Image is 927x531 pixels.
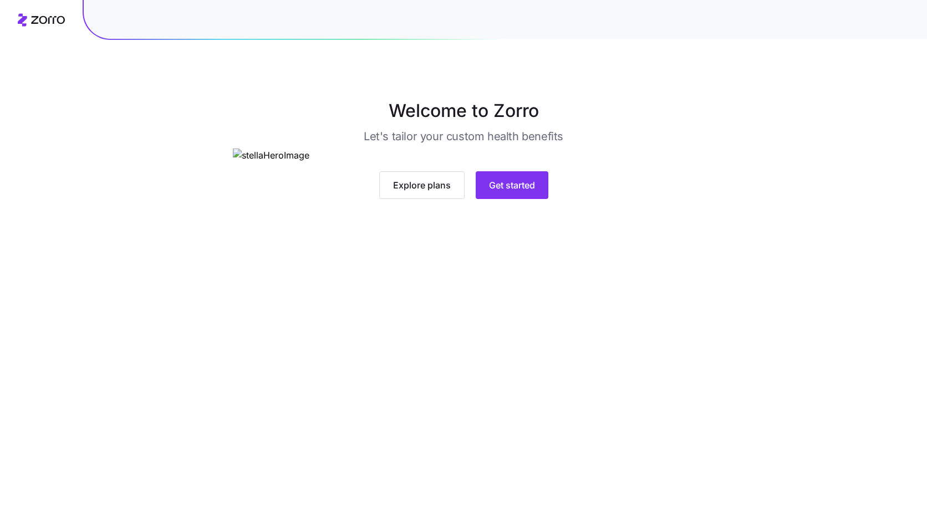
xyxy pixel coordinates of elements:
[364,129,563,144] h3: Let's tailor your custom health benefits
[379,171,465,199] button: Explore plans
[189,98,738,124] h1: Welcome to Zorro
[393,178,451,192] span: Explore plans
[476,171,548,199] button: Get started
[233,149,695,162] img: stellaHeroImage
[489,178,535,192] span: Get started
